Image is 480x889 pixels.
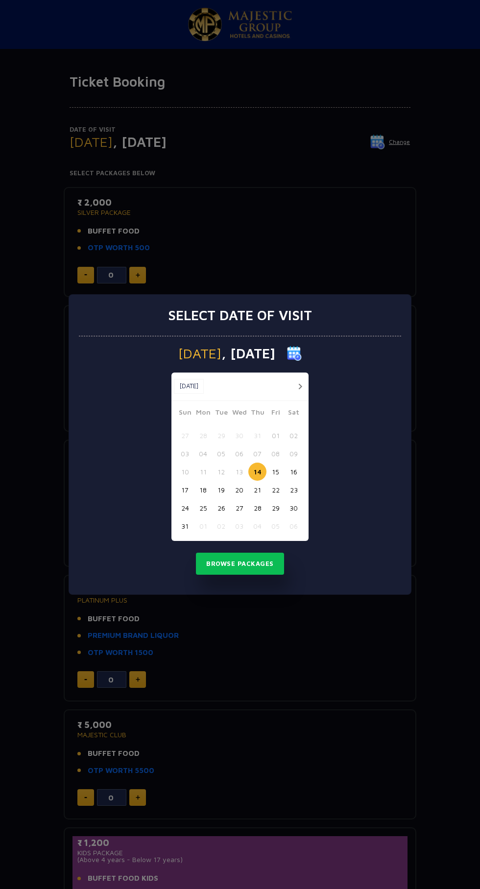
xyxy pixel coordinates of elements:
[176,407,194,421] span: Sun
[287,346,302,361] img: calender icon
[266,499,285,517] button: 29
[212,407,230,421] span: Tue
[230,444,248,463] button: 06
[266,407,285,421] span: Fri
[221,347,275,360] span: , [DATE]
[194,444,212,463] button: 04
[194,463,212,481] button: 11
[266,463,285,481] button: 15
[248,426,266,444] button: 31
[230,463,248,481] button: 13
[194,517,212,535] button: 01
[176,499,194,517] button: 24
[194,499,212,517] button: 25
[174,379,204,394] button: [DATE]
[212,444,230,463] button: 05
[285,444,303,463] button: 09
[196,553,284,575] button: Browse Packages
[168,307,312,324] h3: Select date of visit
[194,426,212,444] button: 28
[266,444,285,463] button: 08
[230,499,248,517] button: 27
[176,463,194,481] button: 10
[230,481,248,499] button: 20
[285,463,303,481] button: 16
[212,517,230,535] button: 02
[176,481,194,499] button: 17
[266,517,285,535] button: 05
[285,499,303,517] button: 30
[230,517,248,535] button: 03
[178,347,221,360] span: [DATE]
[212,426,230,444] button: 29
[176,444,194,463] button: 03
[194,407,212,421] span: Mon
[212,499,230,517] button: 26
[248,463,266,481] button: 14
[176,517,194,535] button: 31
[212,463,230,481] button: 12
[266,481,285,499] button: 22
[212,481,230,499] button: 19
[176,426,194,444] button: 27
[285,407,303,421] span: Sat
[285,426,303,444] button: 02
[285,517,303,535] button: 06
[248,499,266,517] button: 28
[248,517,266,535] button: 04
[248,407,266,421] span: Thu
[266,426,285,444] button: 01
[285,481,303,499] button: 23
[248,481,266,499] button: 21
[248,444,266,463] button: 07
[230,407,248,421] span: Wed
[230,426,248,444] button: 30
[194,481,212,499] button: 18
